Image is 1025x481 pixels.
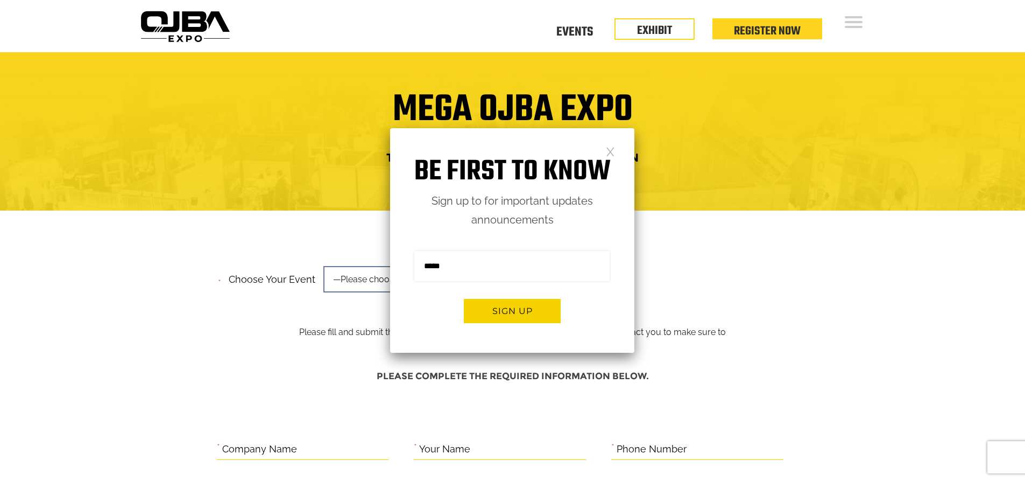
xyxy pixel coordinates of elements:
span: —Please choose an option— [323,266,474,292]
h4: Please complete the required information below. [217,366,809,387]
p: Please fill and submit the information below and one of our team members will contact you to make... [291,270,734,355]
a: Register Now [734,22,801,40]
label: Phone Number [617,441,687,458]
a: EXHIBIT [637,22,672,40]
button: Sign up [464,299,561,323]
label: Your Name [419,441,470,458]
h1: Be first to know [390,155,634,189]
a: Close [606,147,615,156]
label: Choose your event [222,264,315,288]
p: Sign up to for important updates announcements [390,192,634,229]
h1: Mega OJBA Expo [144,95,881,138]
label: Company Name [222,441,297,458]
h4: Trade Show Exhibit Space Application [144,148,881,168]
